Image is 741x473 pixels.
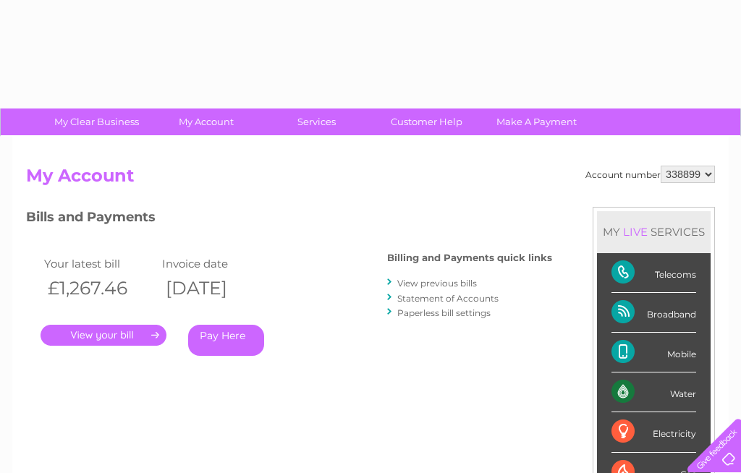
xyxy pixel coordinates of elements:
[26,207,552,232] h3: Bills and Payments
[147,108,266,135] a: My Account
[477,108,596,135] a: Make A Payment
[397,278,477,289] a: View previous bills
[611,412,696,452] div: Electricity
[41,325,166,346] a: .
[188,325,264,356] a: Pay Here
[158,273,276,303] th: [DATE]
[387,252,552,263] h4: Billing and Payments quick links
[367,108,486,135] a: Customer Help
[37,108,156,135] a: My Clear Business
[620,225,651,239] div: LIVE
[26,166,715,193] h2: My Account
[158,254,276,273] td: Invoice date
[611,293,696,333] div: Broadband
[611,253,696,293] div: Telecoms
[611,333,696,372] div: Mobile
[597,211,711,252] div: MY SERVICES
[41,273,158,303] th: £1,267.46
[585,166,715,183] div: Account number
[41,254,158,273] td: Your latest bill
[397,307,491,318] a: Paperless bill settings
[611,372,696,412] div: Water
[397,293,499,304] a: Statement of Accounts
[257,108,376,135] a: Services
